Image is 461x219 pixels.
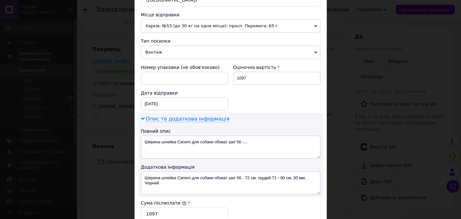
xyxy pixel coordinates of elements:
[141,38,170,44] span: Тип посилки
[141,46,320,59] span: Вантаж
[141,90,228,96] div: Дата відправки
[141,136,320,159] textarea: Шкіряна шлейка Canem для собаки обхват шиї 56 -...
[141,164,320,170] div: Додаткова інформація
[233,64,320,71] div: Оціночна вартість
[141,12,180,17] span: Місце відправки
[146,116,230,122] span: Опис та додаткова інформація
[141,128,320,134] div: Повний опис
[141,200,186,206] label: Сума післяплати
[141,64,228,71] div: Номер упаковки (не обов'язково)
[141,19,320,33] span: Харків: №53 (до 30 кг на одне місце): просп. Перемоги, 65 г
[141,172,320,195] textarea: Шкіряна шлейка Canem для собаки обхват шиї 56 - 72 см, грудей 71 - 90 см, 30 мм, Чорний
